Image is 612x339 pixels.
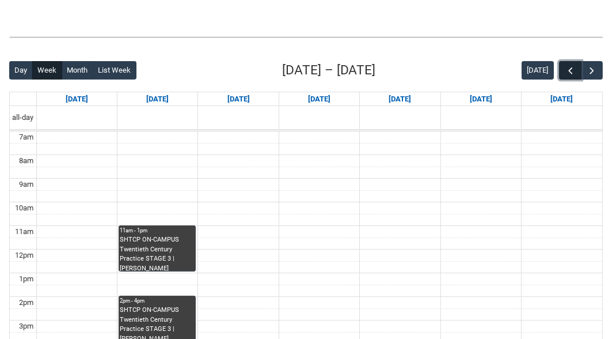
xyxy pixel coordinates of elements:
[93,61,136,80] button: List Week
[467,92,495,106] a: Go to September 26, 2025
[120,235,195,271] div: SHTCP ON-CAMPUS Twentieth Century Practice STAGE 3 | [PERSON_NAME] ([PERSON_NAME][GEOGRAPHIC_DATA...
[17,321,36,332] div: 3pm
[32,61,62,80] button: Week
[17,273,36,285] div: 1pm
[9,32,603,42] img: REDU_GREY_LINE
[9,61,33,80] button: Day
[17,155,36,167] div: 8am
[306,92,333,106] a: Go to September 24, 2025
[282,61,376,80] h2: [DATE] – [DATE]
[10,112,36,123] span: all-day
[13,226,36,238] div: 11am
[549,92,576,106] a: Go to September 27, 2025
[120,297,195,305] div: 2pm - 4pm
[559,61,581,80] button: Previous Week
[17,131,36,143] div: 7am
[120,227,195,235] div: 11am - 1pm
[144,92,171,106] a: Go to September 22, 2025
[581,61,603,80] button: Next Week
[63,92,90,106] a: Go to September 21, 2025
[62,61,93,80] button: Month
[17,179,36,190] div: 9am
[386,92,413,106] a: Go to September 25, 2025
[225,92,252,106] a: Go to September 23, 2025
[522,61,554,80] button: [DATE]
[13,250,36,261] div: 12pm
[13,202,36,214] div: 10am
[17,297,36,308] div: 2pm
